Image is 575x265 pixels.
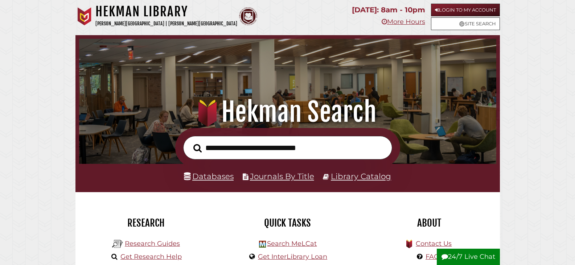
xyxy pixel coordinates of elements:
[193,144,202,153] i: Search
[250,171,314,181] a: Journals By Title
[112,239,123,249] img: Hekman Library Logo
[431,17,500,30] a: Site Search
[81,217,211,229] h2: Research
[331,171,391,181] a: Library Catalog
[125,240,180,248] a: Research Guides
[120,253,182,261] a: Get Research Help
[352,4,425,16] p: [DATE]: 8am - 10pm
[267,240,317,248] a: Search MeLCat
[239,7,257,25] img: Calvin Theological Seminary
[416,240,452,248] a: Contact Us
[258,253,327,261] a: Get InterLibrary Loan
[95,4,237,20] h1: Hekman Library
[259,241,266,248] img: Hekman Library Logo
[431,4,500,16] a: Login to My Account
[364,217,494,229] h2: About
[95,20,237,28] p: [PERSON_NAME][GEOGRAPHIC_DATA] | [PERSON_NAME][GEOGRAPHIC_DATA]
[184,171,234,181] a: Databases
[75,7,94,25] img: Calvin University
[222,217,353,229] h2: Quick Tasks
[190,142,205,155] button: Search
[382,18,425,26] a: More Hours
[426,253,443,261] a: FAQs
[87,96,487,128] h1: Hekman Search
